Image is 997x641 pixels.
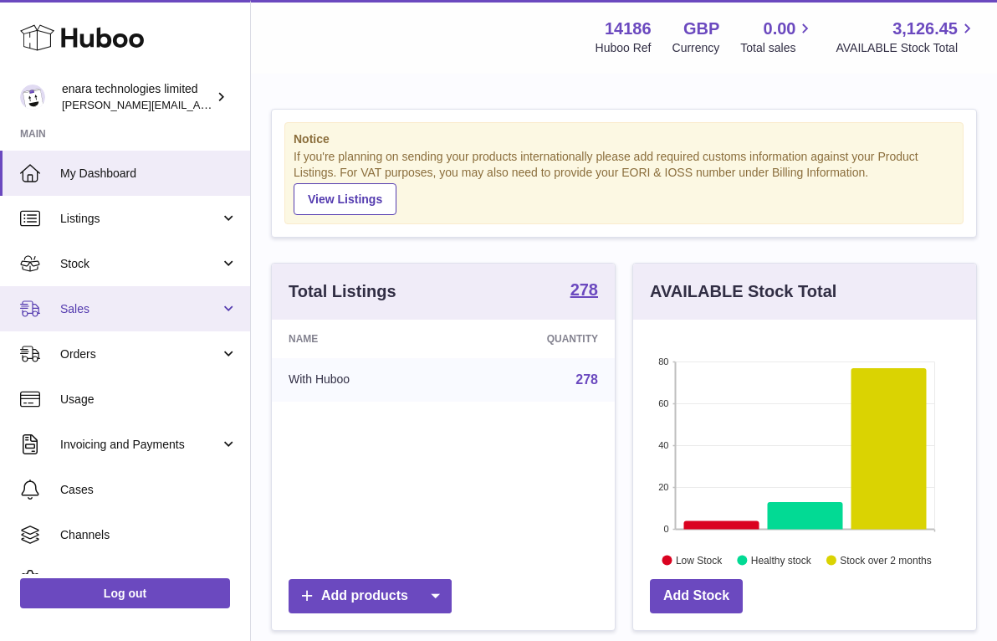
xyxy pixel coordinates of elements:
[20,578,230,608] a: Log out
[60,256,220,272] span: Stock
[272,320,452,358] th: Name
[658,482,668,492] text: 20
[60,301,220,317] span: Sales
[20,85,45,110] img: Dee@enara.co
[663,524,668,534] text: 0
[289,579,452,613] a: Add products
[294,131,954,147] strong: Notice
[60,527,238,543] span: Channels
[575,372,598,387] a: 278
[836,40,977,56] span: AVAILABLE Stock Total
[60,482,238,498] span: Cases
[658,398,668,408] text: 60
[650,579,743,613] a: Add Stock
[60,346,220,362] span: Orders
[892,18,958,40] span: 3,126.45
[60,211,220,227] span: Listings
[60,572,238,588] span: Settings
[836,18,977,56] a: 3,126.45 AVAILABLE Stock Total
[605,18,652,40] strong: 14186
[60,166,238,182] span: My Dashboard
[289,280,396,303] h3: Total Listings
[740,18,815,56] a: 0.00 Total sales
[294,149,954,214] div: If you're planning on sending your products internationally please add required customs informati...
[272,358,452,402] td: With Huboo
[62,98,335,111] span: [PERSON_NAME][EMAIL_ADDRESS][DOMAIN_NAME]
[676,554,723,566] text: Low Stock
[570,281,598,298] strong: 278
[596,40,652,56] div: Huboo Ref
[751,554,812,566] text: Healthy stock
[840,554,931,566] text: Stock over 2 months
[740,40,815,56] span: Total sales
[62,81,212,113] div: enara technologies limited
[672,40,720,56] div: Currency
[764,18,796,40] span: 0.00
[658,440,668,450] text: 40
[683,18,719,40] strong: GBP
[452,320,615,358] th: Quantity
[60,392,238,408] span: Usage
[60,437,220,453] span: Invoicing and Payments
[650,280,836,303] h3: AVAILABLE Stock Total
[658,356,668,367] text: 80
[294,183,396,215] a: View Listings
[570,281,598,301] a: 278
